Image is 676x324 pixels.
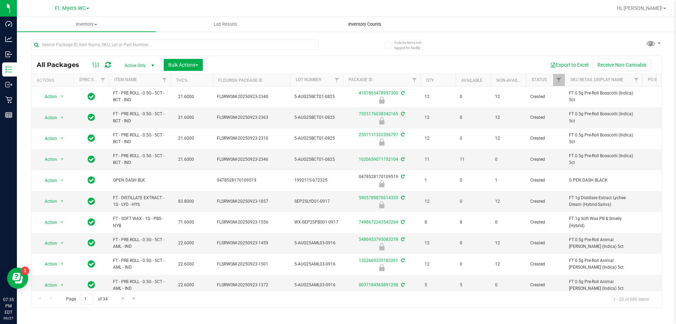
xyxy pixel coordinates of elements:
span: Sync from Compliance System [400,220,405,225]
span: Lab Results [204,21,247,27]
span: All Packages [37,61,86,69]
a: 1322669335183261 [359,258,398,263]
div: 0478528170109519 [342,173,421,187]
div: Newly Received [342,201,421,208]
span: 12 [425,261,451,268]
span: FT 0.5g Pre-Roll Bosscotti (Indica) 5ct [569,111,638,124]
inline-svg: Inbound [5,51,12,58]
span: In Sync [88,238,95,248]
span: Action [38,92,57,102]
span: G PEN DASH BLACK [569,177,638,184]
span: Hi, [PERSON_NAME]! [617,5,663,11]
span: 5 [425,282,451,288]
span: 0 [495,156,522,163]
a: Flourish Package ID [218,78,263,83]
span: Action [38,280,57,290]
span: FLSRWGM-20250923-2346 [217,156,286,163]
span: 83.8000 [175,196,198,207]
span: 12 [495,198,522,205]
span: Created [530,93,561,100]
span: FLSRWGM-20250923-2363 [217,114,286,121]
span: Created [530,282,561,288]
span: 5-AUG25BCT01-0825 [294,93,339,100]
a: 4107865478957300 [359,91,398,96]
a: THC% [176,78,188,83]
span: select [58,238,67,248]
span: FLSRWGM-20250923-1556 [217,219,286,226]
a: Item Name [114,77,137,82]
span: Created [530,198,561,205]
span: 5-AUG25AML03-0916 [294,261,339,268]
div: Newly Received [342,117,421,124]
span: 11 [460,156,487,163]
span: 1 [425,177,451,184]
span: Sync from Compliance System [400,157,405,162]
span: FLSRWGM-20250923-2310 [217,135,286,142]
inline-svg: Dashboard [5,20,12,27]
span: FT - PRE-ROLL - 0.5G - 5CT - BCT - IND [113,153,166,166]
a: Inventory [17,17,156,32]
a: Package ID [349,77,373,82]
inline-svg: Analytics [5,36,12,43]
span: 1 [495,177,522,184]
span: FT - DISTILLATE EXTRACT - 1G - LYD - HYS [113,195,166,208]
span: GPEN DASH BLK [113,177,166,184]
span: FLSRWGM-20250923-1501 [217,261,286,268]
span: Ft. Myers WC [55,5,86,11]
span: select [58,280,67,290]
span: select [58,113,67,123]
iframe: Resource center unread badge [21,267,29,275]
span: 0 [460,177,487,184]
span: In Sync [88,259,95,269]
div: Newly Received [342,97,421,104]
span: 12 [425,93,451,100]
span: Created [530,135,561,142]
span: Inventory [17,21,156,27]
span: 0 [460,198,487,205]
iframe: Resource center [7,268,28,289]
div: Newly Received [342,264,421,271]
a: Filter [331,74,343,86]
div: Newly Received [342,243,421,250]
span: Created [530,219,561,226]
a: 7498672243542264 [359,220,398,225]
span: 12 [425,198,451,205]
span: FT - PRE-ROLL - 0.5G - 5CT - BCT - IND [113,90,166,103]
span: FT 0.5g Pre-Roll Animal [PERSON_NAME] (Indica) 5ct [569,237,638,250]
a: Filter [159,74,170,86]
a: Lot Number [296,77,321,82]
input: 1 [81,294,93,305]
inline-svg: Inventory [5,66,12,73]
span: FT 1g Soft Wax PB & Smelly (Hybrid) [569,215,638,229]
span: 21.6000 [175,133,198,143]
span: In Sync [88,154,95,164]
span: 21.6000 [175,92,198,102]
span: FT - SOFT WAX - 1G - PBS - HYB [113,215,166,229]
a: Available [461,78,482,83]
span: select [58,154,67,164]
span: 5-AUG25AML03-0916 [294,240,339,246]
span: WX-SEP25PBS01-0917 [294,219,339,226]
a: Filter [97,74,109,86]
span: 12 [495,240,522,246]
a: Go to the last page [129,294,139,303]
span: select [58,259,67,269]
span: Action [38,134,57,143]
span: Sync from Compliance System [400,258,405,263]
span: In Sync [88,112,95,122]
a: 1020659071752104 [359,157,398,162]
span: Sync from Compliance System [400,132,405,137]
span: Sync from Compliance System [400,282,405,287]
a: Sync Status [79,77,106,82]
span: 0 [495,282,522,288]
span: FT - PRE-ROLL - 0.5G - 5CT - BCT - IND [113,132,166,145]
span: Created [530,177,561,184]
a: 5486953795083278 [359,237,398,242]
span: Inventory Counts [339,21,391,27]
span: Bulk Actions [168,62,198,68]
span: In Sync [88,92,95,102]
span: Created [530,261,561,268]
span: Created [530,114,561,121]
span: 12 [495,93,522,100]
button: Export to Excel [546,59,593,71]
